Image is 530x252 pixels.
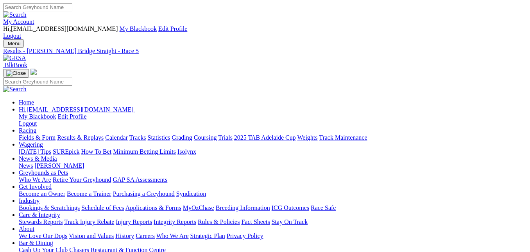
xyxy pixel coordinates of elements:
[19,134,56,141] a: Fields & Form
[19,218,63,225] a: Stewards Reports
[3,3,72,11] input: Search
[3,48,527,55] a: Results - [PERSON_NAME] Bridge Straight - Race 5
[19,225,34,232] a: About
[216,204,270,211] a: Breeding Information
[116,218,152,225] a: Injury Reports
[30,69,37,75] img: logo-grsa-white.png
[176,190,206,197] a: Syndication
[136,232,155,239] a: Careers
[227,232,263,239] a: Privacy Policy
[19,169,68,176] a: Greyhounds as Pets
[3,25,527,39] div: My Account
[19,113,527,127] div: Hi,[EMAIL_ADDRESS][DOMAIN_NAME]
[156,232,189,239] a: Who We Are
[19,113,56,120] a: My Blackbook
[19,218,527,225] div: Care & Integrity
[154,218,196,225] a: Integrity Reports
[198,218,240,225] a: Rules & Policies
[19,148,527,155] div: Wagering
[158,25,187,32] a: Edit Profile
[3,25,118,32] span: Hi, [EMAIL_ADDRESS][DOMAIN_NAME]
[3,39,24,48] button: Toggle navigation
[125,204,181,211] a: Applications & Forms
[234,134,296,141] a: 2025 TAB Adelaide Cup
[19,176,527,183] div: Greyhounds as Pets
[19,204,80,211] a: Bookings & Scratchings
[172,134,192,141] a: Grading
[5,62,27,68] span: BlkBook
[19,141,43,148] a: Wagering
[3,18,34,25] a: My Account
[194,134,217,141] a: Coursing
[297,134,318,141] a: Weights
[19,232,67,239] a: We Love Our Dogs
[67,190,111,197] a: Become a Trainer
[113,176,168,183] a: GAP SA Assessments
[19,106,134,113] span: Hi, [EMAIL_ADDRESS][DOMAIN_NAME]
[120,25,157,32] a: My Blackbook
[19,211,60,218] a: Care & Integrity
[311,204,336,211] a: Race Safe
[64,218,114,225] a: Track Injury Rebate
[19,134,527,141] div: Racing
[19,190,527,197] div: Get Involved
[129,134,146,141] a: Tracks
[272,204,309,211] a: ICG Outcomes
[3,32,21,39] a: Logout
[19,106,135,113] a: Hi,[EMAIL_ADDRESS][DOMAIN_NAME]
[34,162,84,169] a: [PERSON_NAME]
[19,183,52,190] a: Get Involved
[19,120,37,127] a: Logout
[3,69,29,78] button: Toggle navigation
[272,218,308,225] a: Stay On Track
[3,78,72,86] input: Search
[190,232,225,239] a: Strategic Plan
[19,99,34,106] a: Home
[183,204,214,211] a: MyOzChase
[177,148,196,155] a: Isolynx
[19,190,65,197] a: Become an Owner
[19,127,36,134] a: Racing
[53,176,111,183] a: Retire Your Greyhound
[3,11,27,18] img: Search
[57,134,104,141] a: Results & Replays
[113,148,176,155] a: Minimum Betting Limits
[105,134,128,141] a: Calendar
[319,134,367,141] a: Track Maintenance
[81,204,124,211] a: Schedule of Fees
[19,162,33,169] a: News
[3,86,27,93] img: Search
[19,176,51,183] a: Who We Are
[115,232,134,239] a: History
[81,148,112,155] a: How To Bet
[19,162,527,169] div: News & Media
[6,70,26,76] img: Close
[19,155,57,162] a: News & Media
[19,240,53,246] a: Bar & Dining
[19,148,51,155] a: [DATE] Tips
[218,134,233,141] a: Trials
[69,232,114,239] a: Vision and Values
[3,55,26,62] img: GRSA
[242,218,270,225] a: Fact Sheets
[53,148,79,155] a: SUREpick
[148,134,170,141] a: Statistics
[8,41,21,46] span: Menu
[58,113,87,120] a: Edit Profile
[19,232,527,240] div: About
[19,197,39,204] a: Industry
[113,190,175,197] a: Purchasing a Greyhound
[19,204,527,211] div: Industry
[3,62,27,68] a: BlkBook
